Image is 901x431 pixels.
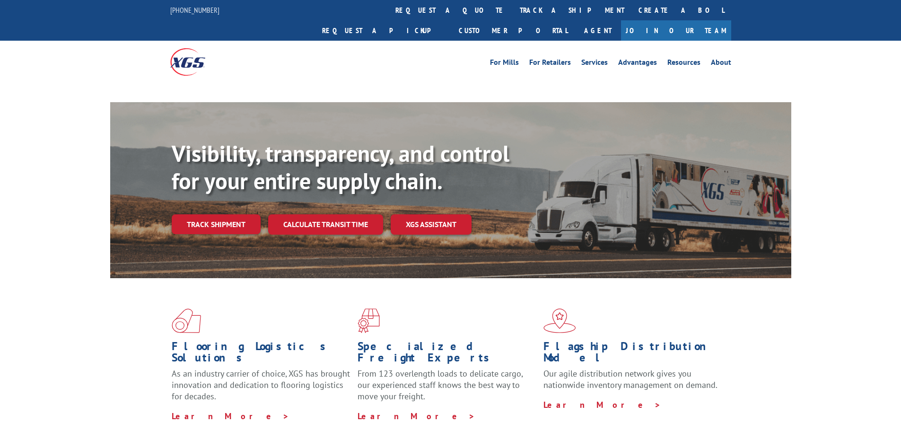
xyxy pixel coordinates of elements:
[543,308,576,333] img: xgs-icon-flagship-distribution-model-red
[358,411,475,422] a: Learn More >
[172,341,350,368] h1: Flooring Logistics Solutions
[170,5,219,15] a: [PHONE_NUMBER]
[172,308,201,333] img: xgs-icon-total-supply-chain-intelligence-red
[358,368,536,410] p: From 123 overlength loads to delicate cargo, our experienced staff knows the best way to move you...
[711,59,731,69] a: About
[581,59,608,69] a: Services
[172,214,261,234] a: Track shipment
[621,20,731,41] a: Join Our Team
[391,214,472,235] a: XGS ASSISTANT
[172,411,289,422] a: Learn More >
[618,59,657,69] a: Advantages
[172,139,509,195] b: Visibility, transparency, and control for your entire supply chain.
[358,308,380,333] img: xgs-icon-focused-on-flooring-red
[358,341,536,368] h1: Specialized Freight Experts
[529,59,571,69] a: For Retailers
[543,368,717,390] span: Our agile distribution network gives you nationwide inventory management on demand.
[452,20,575,41] a: Customer Portal
[315,20,452,41] a: Request a pickup
[667,59,700,69] a: Resources
[172,368,350,402] span: As an industry carrier of choice, XGS has brought innovation and dedication to flooring logistics...
[575,20,621,41] a: Agent
[543,399,661,410] a: Learn More >
[543,341,722,368] h1: Flagship Distribution Model
[268,214,383,235] a: Calculate transit time
[490,59,519,69] a: For Mills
